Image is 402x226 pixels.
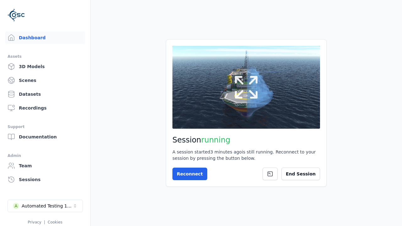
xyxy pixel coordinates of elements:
[8,6,25,24] img: Logo
[48,220,62,224] a: Cookies
[172,135,320,145] h2: Session
[8,152,83,159] div: Admin
[28,220,41,224] a: Privacy
[8,53,83,60] div: Assets
[201,136,231,144] span: running
[5,159,85,172] a: Team
[5,88,85,100] a: Datasets
[172,149,320,161] div: A session started 3 minutes ago is still running. Reconnect to your session by pressing the butto...
[44,220,45,224] span: |
[5,74,85,87] a: Scenes
[5,173,85,186] a: Sessions
[5,31,85,44] a: Dashboard
[5,131,85,143] a: Documentation
[281,168,320,180] button: End Session
[8,123,83,131] div: Support
[22,203,73,209] div: Automated Testing 1 - Playwright
[5,60,85,73] a: 3D Models
[13,203,19,209] div: A
[8,200,83,212] button: Select a workspace
[172,168,207,180] button: Reconnect
[5,102,85,114] a: Recordings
